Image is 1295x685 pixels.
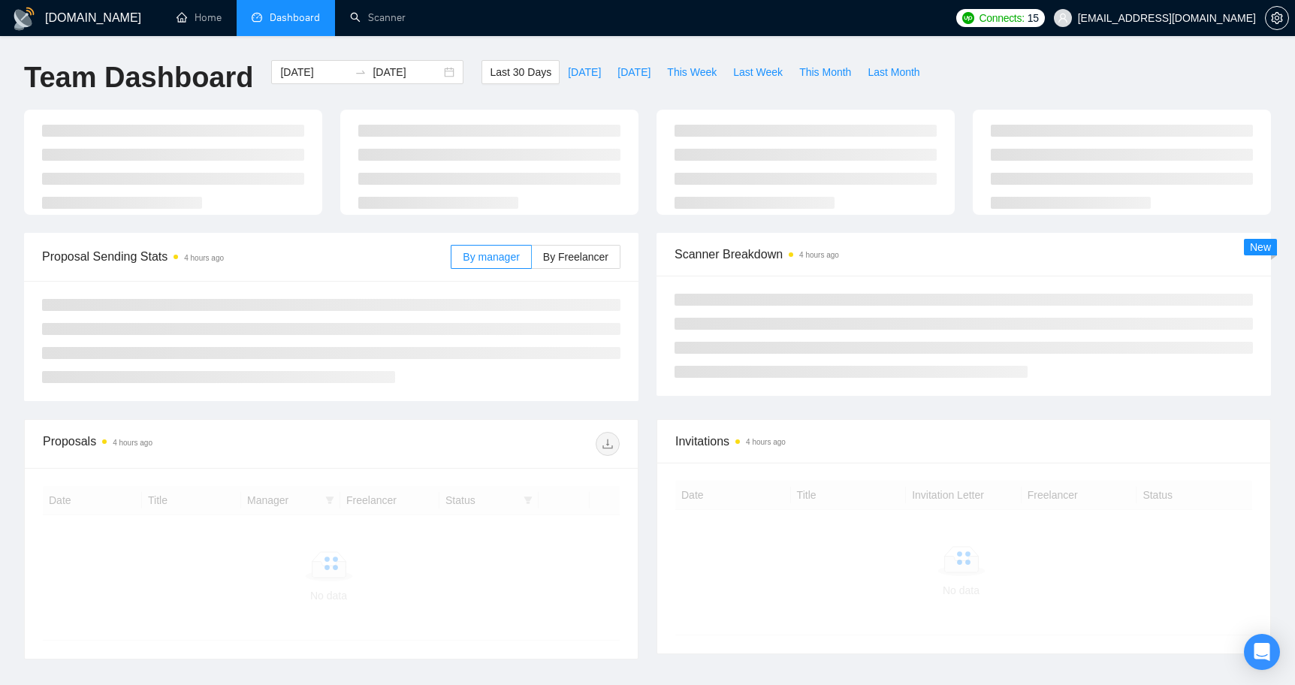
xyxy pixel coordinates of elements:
[252,12,262,23] span: dashboard
[543,251,608,263] span: By Freelancer
[617,64,651,80] span: [DATE]
[667,64,717,80] span: This Week
[355,66,367,78] span: to
[481,60,560,84] button: Last 30 Days
[746,438,786,446] time: 4 hours ago
[799,64,851,80] span: This Month
[177,11,222,24] a: homeHome
[725,60,791,84] button: Last Week
[1266,12,1288,24] span: setting
[568,64,601,80] span: [DATE]
[270,11,320,24] span: Dashboard
[113,439,152,447] time: 4 hours ago
[42,247,451,266] span: Proposal Sending Stats
[859,60,928,84] button: Last Month
[799,251,839,259] time: 4 hours ago
[43,432,331,456] div: Proposals
[962,12,974,24] img: upwork-logo.png
[1058,13,1068,23] span: user
[1265,12,1289,24] a: setting
[12,7,36,31] img: logo
[463,251,519,263] span: By manager
[733,64,783,80] span: Last Week
[280,64,349,80] input: Start date
[355,66,367,78] span: swap-right
[609,60,659,84] button: [DATE]
[868,64,919,80] span: Last Month
[490,64,551,80] span: Last 30 Days
[791,60,859,84] button: This Month
[1250,241,1271,253] span: New
[979,10,1024,26] span: Connects:
[350,11,406,24] a: searchScanner
[184,254,224,262] time: 4 hours ago
[1028,10,1039,26] span: 15
[675,245,1253,264] span: Scanner Breakdown
[560,60,609,84] button: [DATE]
[373,64,441,80] input: End date
[24,60,253,95] h1: Team Dashboard
[1244,634,1280,670] div: Open Intercom Messenger
[1265,6,1289,30] button: setting
[675,432,1252,451] span: Invitations
[659,60,725,84] button: This Week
